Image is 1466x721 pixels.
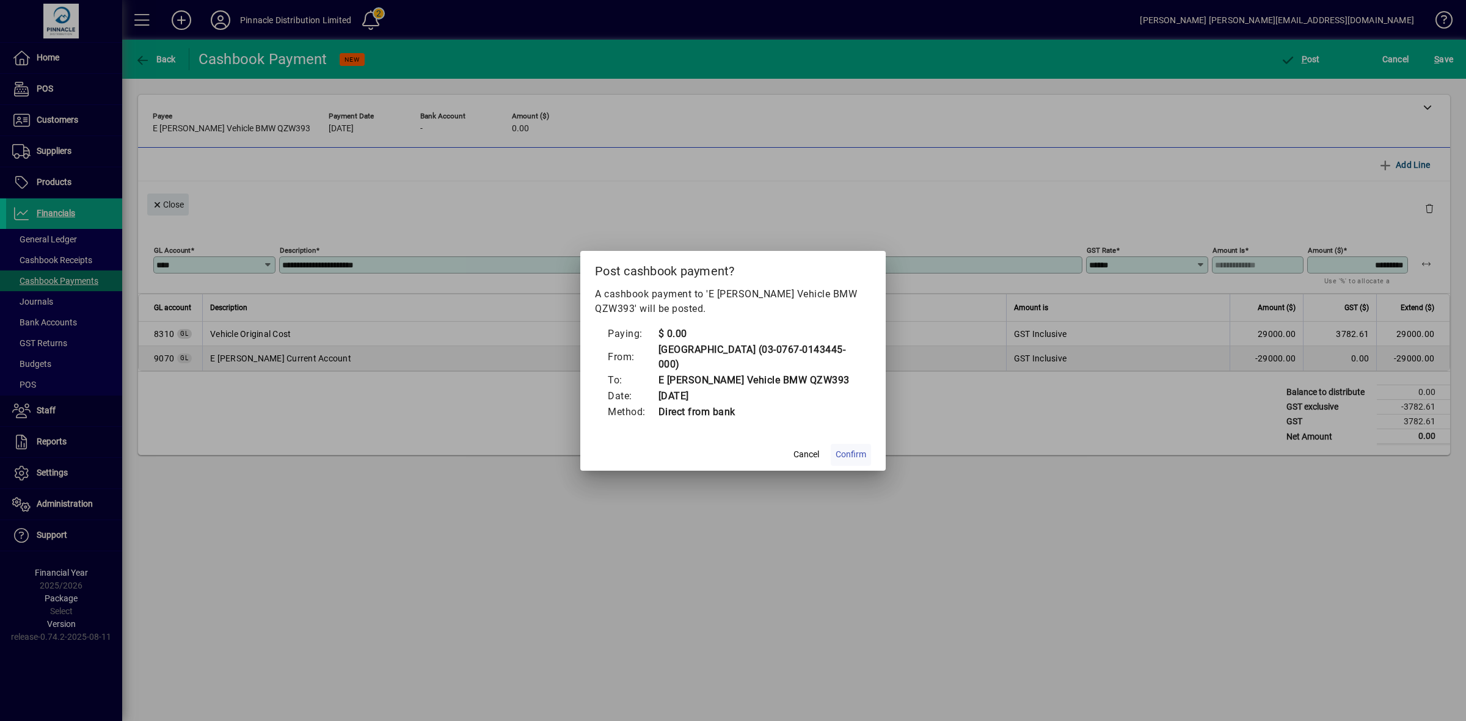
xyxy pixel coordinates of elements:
[658,388,859,404] td: [DATE]
[607,404,658,420] td: Method:
[658,342,859,372] td: [GEOGRAPHIC_DATA] (03-0767-0143445-000)
[793,448,819,461] span: Cancel
[607,342,658,372] td: From:
[607,326,658,342] td: Paying:
[607,388,658,404] td: Date:
[607,372,658,388] td: To:
[831,444,871,466] button: Confirm
[658,372,859,388] td: E [PERSON_NAME] Vehicle BMW QZW393
[658,326,859,342] td: $ 0.00
[787,444,826,466] button: Cancel
[658,404,859,420] td: Direct from bank
[836,448,866,461] span: Confirm
[595,287,871,316] p: A cashbook payment to 'E [PERSON_NAME] Vehicle BMW QZW393' will be posted.
[580,251,886,286] h2: Post cashbook payment?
